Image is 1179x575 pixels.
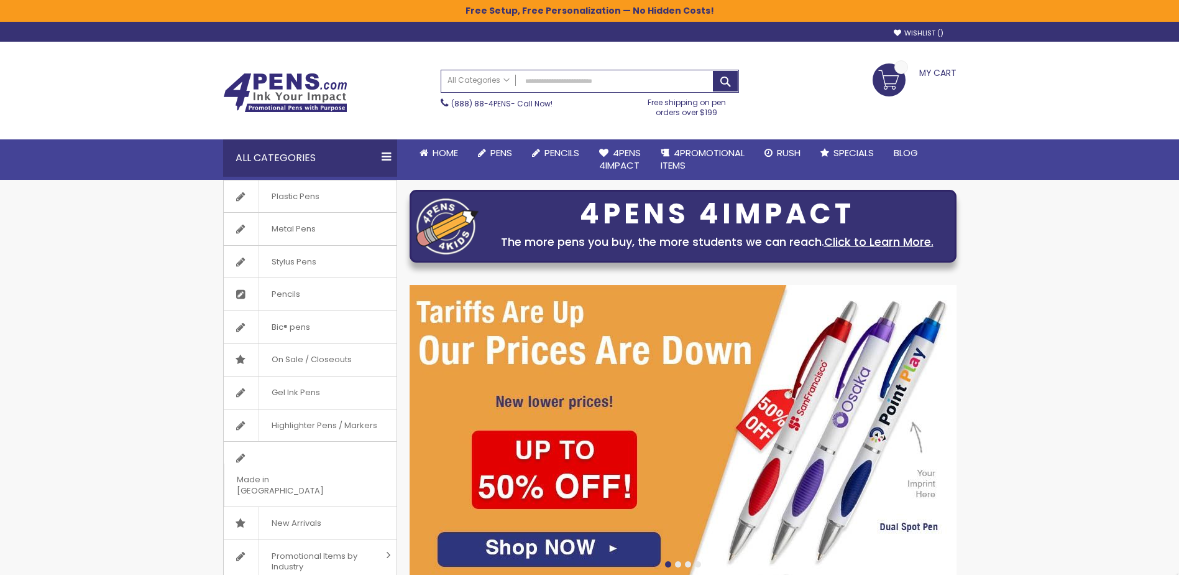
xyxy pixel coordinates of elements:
a: Wishlist [894,29,943,38]
div: All Categories [223,139,397,177]
span: All Categories [447,75,510,85]
div: The more pens you buy, the more students we can reach. [485,233,950,251]
a: Stylus Pens [224,246,397,278]
a: Highlighter Pens / Markers [224,409,397,442]
a: 4Pens4impact [589,139,651,180]
span: 4Pens 4impact [599,146,641,172]
a: Home [410,139,468,167]
a: Rush [755,139,810,167]
span: Metal Pens [259,213,328,245]
span: Blog [894,146,918,159]
span: Made in [GEOGRAPHIC_DATA] [224,464,365,507]
span: On Sale / Closeouts [259,344,364,376]
a: On Sale / Closeouts [224,344,397,376]
div: 4PENS 4IMPACT [485,201,950,227]
span: Rush [777,146,801,159]
a: Specials [810,139,884,167]
span: Plastic Pens [259,180,332,213]
a: Metal Pens [224,213,397,245]
a: All Categories [441,70,516,91]
span: 4PROMOTIONAL ITEMS [661,146,745,172]
img: 4Pens Custom Pens and Promotional Products [223,73,347,113]
a: Pencils [224,278,397,311]
span: Pencils [544,146,579,159]
span: Pens [490,146,512,159]
span: Specials [833,146,874,159]
span: Highlighter Pens / Markers [259,409,390,442]
a: Click to Learn More. [824,234,934,250]
span: Pencils [259,278,313,311]
span: New Arrivals [259,507,334,540]
a: New Arrivals [224,507,397,540]
a: Bic® pens [224,311,397,344]
a: 4PROMOTIONALITEMS [651,139,755,180]
div: Free shipping on pen orders over $199 [635,93,739,118]
span: - Call Now! [451,98,553,109]
a: (888) 88-4PENS [451,98,511,109]
span: Stylus Pens [259,246,329,278]
img: four_pen_logo.png [416,198,479,255]
a: Pencils [522,139,589,167]
a: Pens [468,139,522,167]
span: Bic® pens [259,311,323,344]
span: Home [433,146,458,159]
a: Blog [884,139,928,167]
a: Gel Ink Pens [224,376,397,409]
a: Made in [GEOGRAPHIC_DATA] [224,442,397,507]
a: Plastic Pens [224,180,397,213]
span: Gel Ink Pens [259,376,333,409]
